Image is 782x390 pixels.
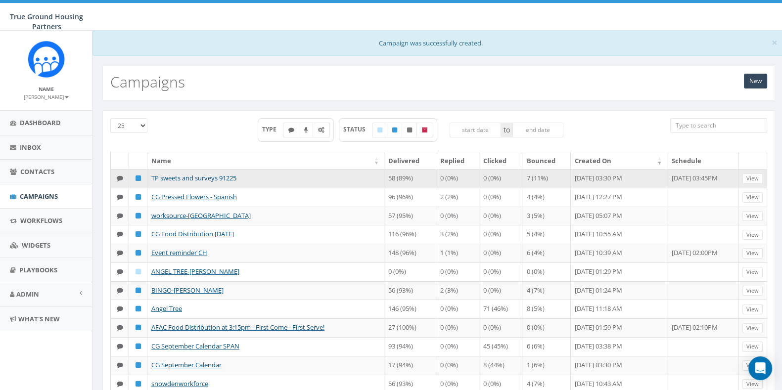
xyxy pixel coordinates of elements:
input: start date [450,123,501,137]
span: Playbooks [19,265,57,274]
input: Type to search [670,118,767,133]
td: 0 (0%) [436,169,479,188]
td: 0 (0%) [479,188,522,207]
i: Published [136,324,141,331]
label: Archived [416,123,433,137]
i: Text SMS [117,231,123,237]
span: to [501,123,512,137]
a: View [742,267,763,277]
td: 0 (0%) [479,225,522,244]
span: Workflows [20,216,62,225]
label: Draft [372,123,388,137]
td: [DATE] 03:45PM [667,169,738,188]
td: 0 (0%) [436,262,479,281]
i: Published [136,213,141,219]
a: View [742,304,763,315]
img: Rally_Corp_Logo_1.png [28,41,65,78]
h2: Campaigns [110,74,185,90]
td: 0 (0%) [436,207,479,225]
i: Published [136,194,141,200]
td: 17 (94%) [384,356,436,375]
i: Text SMS [288,127,294,133]
td: 3 (5%) [522,207,571,225]
i: Published [136,343,141,349]
td: 0 (0%) [522,262,571,281]
i: Text SMS [117,287,123,294]
td: [DATE] 10:55 AM [571,225,667,244]
td: 0 (0%) [436,318,479,337]
i: Published [136,305,141,312]
i: Published [136,287,141,294]
td: 148 (96%) [384,244,436,262]
th: Delivered [384,152,436,170]
span: Campaigns [20,192,58,201]
i: Text SMS [117,305,123,312]
span: Admin [16,290,39,299]
i: Text SMS [117,194,123,200]
a: snowdenworkforce [151,379,208,388]
i: Text SMS [117,324,123,331]
label: Published [387,123,403,137]
i: Text SMS [117,268,123,275]
i: Draft [377,127,382,133]
td: [DATE] 10:39 AM [571,244,667,262]
a: AFAC Food Distribution at 3:15pm - First Come - First Serve! [151,323,324,332]
td: 57 (95%) [384,207,436,225]
input: end date [512,123,564,137]
i: Text SMS [117,175,123,181]
span: STATUS [343,125,372,133]
td: 0 (0%) [522,318,571,337]
td: 0 (0%) [436,356,479,375]
th: Bounced [522,152,571,170]
a: TP sweets and surveys 91225 [151,173,236,182]
a: View [742,173,763,184]
td: 0 (0%) [436,300,479,318]
i: Text SMS [117,250,123,256]
td: 6 (6%) [522,337,571,356]
td: 0 (0%) [479,318,522,337]
span: Dashboard [20,118,61,127]
td: 56 (93%) [384,281,436,300]
i: Automated Message [318,127,324,133]
td: [DATE] 01:24 PM [571,281,667,300]
a: View [742,248,763,259]
label: Text SMS [283,123,300,137]
button: Close [772,38,778,48]
td: 4 (7%) [522,281,571,300]
td: 0 (0%) [479,281,522,300]
td: 2 (3%) [436,281,479,300]
td: 45 (45%) [479,337,522,356]
i: Published [136,175,141,181]
a: View [742,211,763,221]
a: View [742,230,763,240]
i: Published [136,362,141,368]
td: 1 (6%) [522,356,571,375]
th: Created On: activate to sort column ascending [571,152,667,170]
a: View [742,342,763,352]
span: True Ground Housing Partners [10,12,83,31]
a: Event reminder CH [151,248,207,257]
td: [DATE] 02:10PM [667,318,738,337]
a: CG September Calendar [151,360,222,369]
small: [PERSON_NAME] [24,93,69,100]
td: [DATE] 05:07 PM [571,207,667,225]
td: 0 (0%) [479,262,522,281]
label: Automated Message [313,123,330,137]
td: 0 (0%) [479,169,522,188]
i: Published [136,231,141,237]
a: Angel Tree [151,304,182,313]
td: [DATE] 01:29 PM [571,262,667,281]
td: 27 (100%) [384,318,436,337]
i: Draft [136,268,141,275]
a: View [742,286,763,296]
div: Open Intercom Messenger [748,356,772,380]
td: 93 (94%) [384,337,436,356]
a: View [742,379,763,390]
td: 0 (0%) [479,244,522,262]
i: Text SMS [117,213,123,219]
td: [DATE] 03:30 PM [571,356,667,375]
a: View [742,192,763,203]
label: Ringless Voice Mail [299,123,314,137]
span: What's New [18,314,60,323]
td: 0 (0%) [436,337,479,356]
